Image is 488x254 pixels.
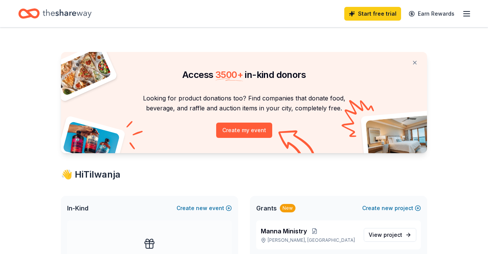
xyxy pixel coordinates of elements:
a: Start free trial [344,7,401,21]
span: Grants [256,204,277,213]
a: View project [364,228,416,242]
span: Manna Ministry [261,226,307,236]
span: In-Kind [67,204,88,213]
a: Home [18,5,91,23]
span: new [382,204,393,213]
span: Access in-kind donors [182,69,306,80]
button: Create my event [216,123,272,138]
a: Earn Rewards [404,7,459,21]
img: Curvy arrow [278,130,316,159]
p: [PERSON_NAME], [GEOGRAPHIC_DATA] [261,237,358,243]
div: 👋 Hi Tilwanja [61,168,427,181]
span: new [196,204,207,213]
div: New [280,204,295,212]
button: Createnewevent [177,204,232,213]
p: Looking for product donations too? Find companies that donate food, beverage, and raffle and auct... [70,93,418,113]
span: View [369,230,402,239]
span: 3500 + [215,69,243,80]
span: project [384,231,402,238]
button: Createnewproject [362,204,421,213]
img: Pizza [53,47,112,96]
